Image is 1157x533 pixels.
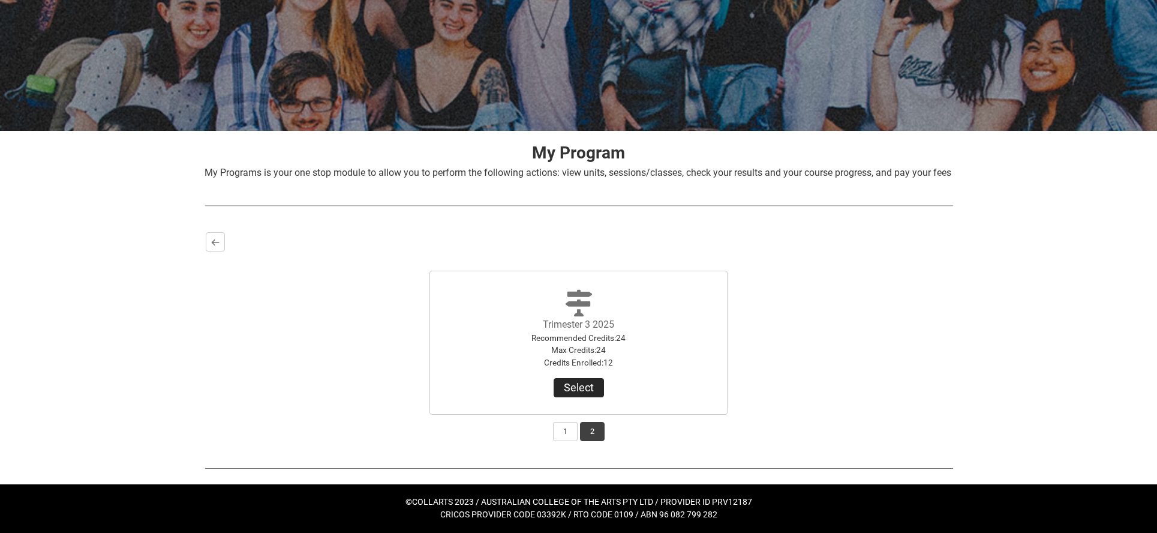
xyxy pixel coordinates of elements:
[512,357,646,369] div: Credits Enrolled : 12
[205,199,953,212] img: REDU_GREY_LINE
[206,232,225,251] button: Back
[512,344,646,356] div: Max Credits : 24
[532,143,625,163] strong: My Program
[512,332,646,344] div: Recommended Credits : 24
[554,378,604,397] button: Trimester 3 2025Recommended Credits:24Max Credits:24Credits Enrolled:12
[553,422,578,441] button: 1
[205,462,953,474] img: REDU_GREY_LINE
[580,422,605,441] button: 2
[205,167,951,178] span: My Programs is your one stop module to allow you to perform the following actions: view units, se...
[543,319,614,330] label: Trimester 3 2025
